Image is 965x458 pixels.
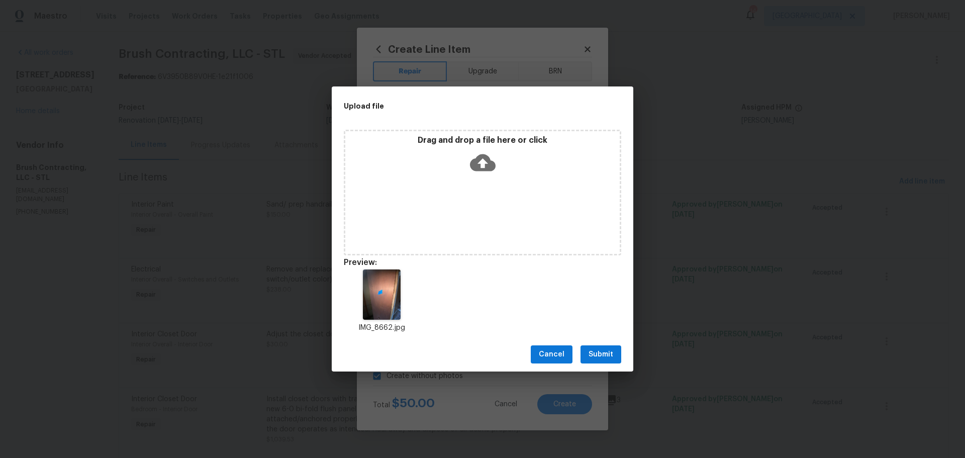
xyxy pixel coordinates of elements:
button: Cancel [531,345,572,364]
span: Submit [589,348,613,361]
span: Cancel [539,348,564,361]
p: IMG_8662.jpg [344,323,420,333]
h2: Upload file [344,101,576,112]
p: Drag and drop a file here or click [345,135,620,146]
button: Submit [581,345,621,364]
img: 2Q== [363,269,401,320]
